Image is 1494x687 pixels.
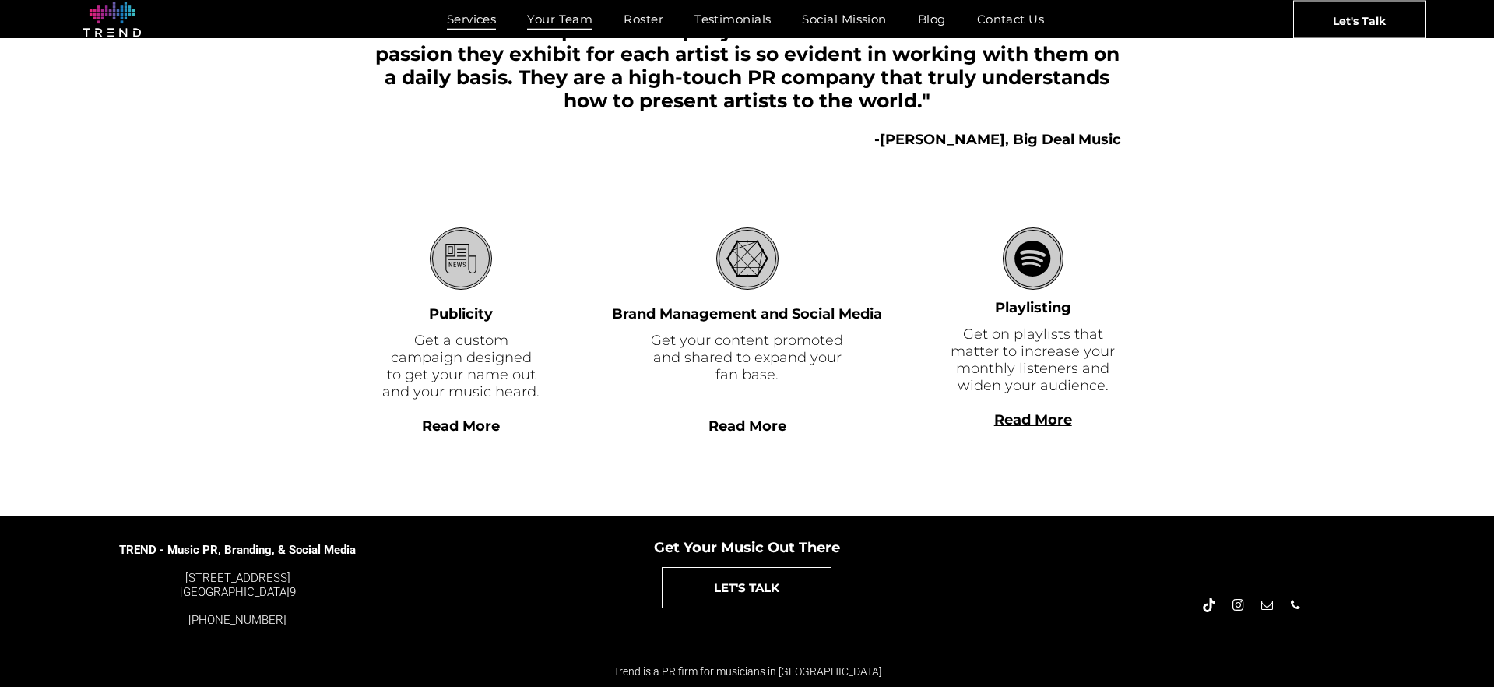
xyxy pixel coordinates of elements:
iframe: Chat Widget [1214,506,1494,687]
font: Publicity [429,305,493,322]
span: Trend is a PR firm for musicians in [GEOGRAPHIC_DATA] [613,665,881,678]
a: Read More [708,417,786,435]
a: Tiktok [1200,597,1218,618]
font: Get on playlists that matter to increase your monthly listeners and widen your audience. [951,326,1115,394]
span: LET'S TALK [714,568,779,608]
span: Let's Talk [1333,1,1386,40]
span: Get Your Music Out There [654,539,840,556]
font: Get your content promoted and shared to expand your fan base. [651,332,843,383]
font: [STREET_ADDRESS] [GEOGRAPHIC_DATA] [180,571,290,599]
font: Playlisting [995,299,1071,316]
a: [PHONE_NUMBER] [188,613,286,627]
a: Blog [902,8,961,30]
img: logo [83,2,141,37]
span: Your Team [527,8,592,30]
a: Read More [994,411,1072,428]
span: "TREND is an exceptional company to work with. The amount of love and passion they exhibit for ea... [375,19,1120,112]
a: [STREET_ADDRESS][GEOGRAPHIC_DATA] [180,571,290,599]
a: Social Mission [786,8,902,30]
span: TREND - Music PR, Branding, & Social Media [119,543,356,557]
a: Roster [608,8,679,30]
font: Brand Management and Social Media [612,305,882,322]
a: Read More [422,417,500,435]
a: Your Team [511,8,608,30]
a: Testimonials [679,8,786,30]
div: Read More [945,428,1121,446]
a: LET'S TALK [662,567,831,608]
a: Services [431,8,512,30]
div: 9 [119,571,357,599]
a: Contact Us [961,8,1060,30]
font: Get a custom campaign designed to get your name out and your music heard. [382,332,540,400]
b: -[PERSON_NAME], Big Deal Music [874,131,1121,148]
